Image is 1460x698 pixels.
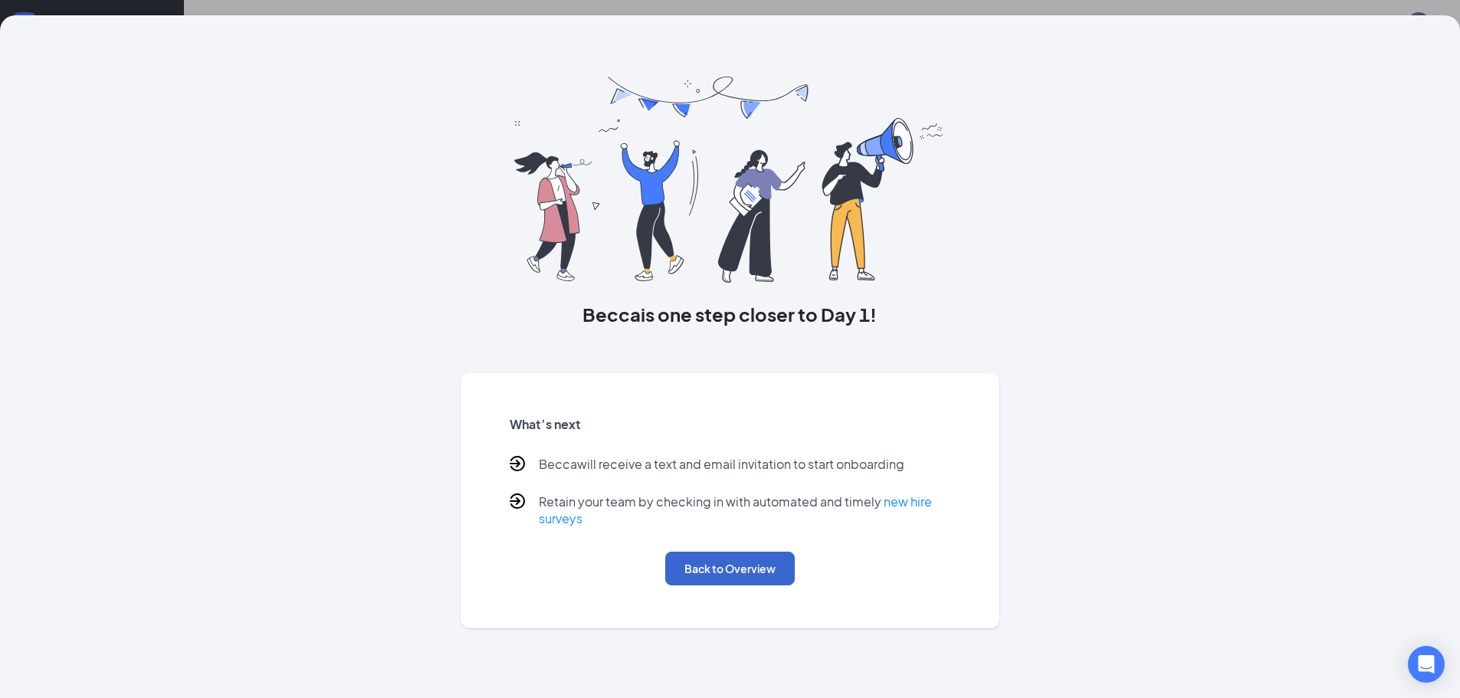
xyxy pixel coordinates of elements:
[665,552,795,585] button: Back to Overview
[539,456,904,475] p: Becca will receive a text and email invitation to start onboarding
[539,493,951,527] p: Retain your team by checking in with automated and timely
[514,77,946,283] img: you are all set
[1408,646,1445,683] div: Open Intercom Messenger
[461,301,1000,327] h3: Becca is one step closer to Day 1!
[539,493,932,526] a: new hire surveys
[510,416,951,433] h5: What’s next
